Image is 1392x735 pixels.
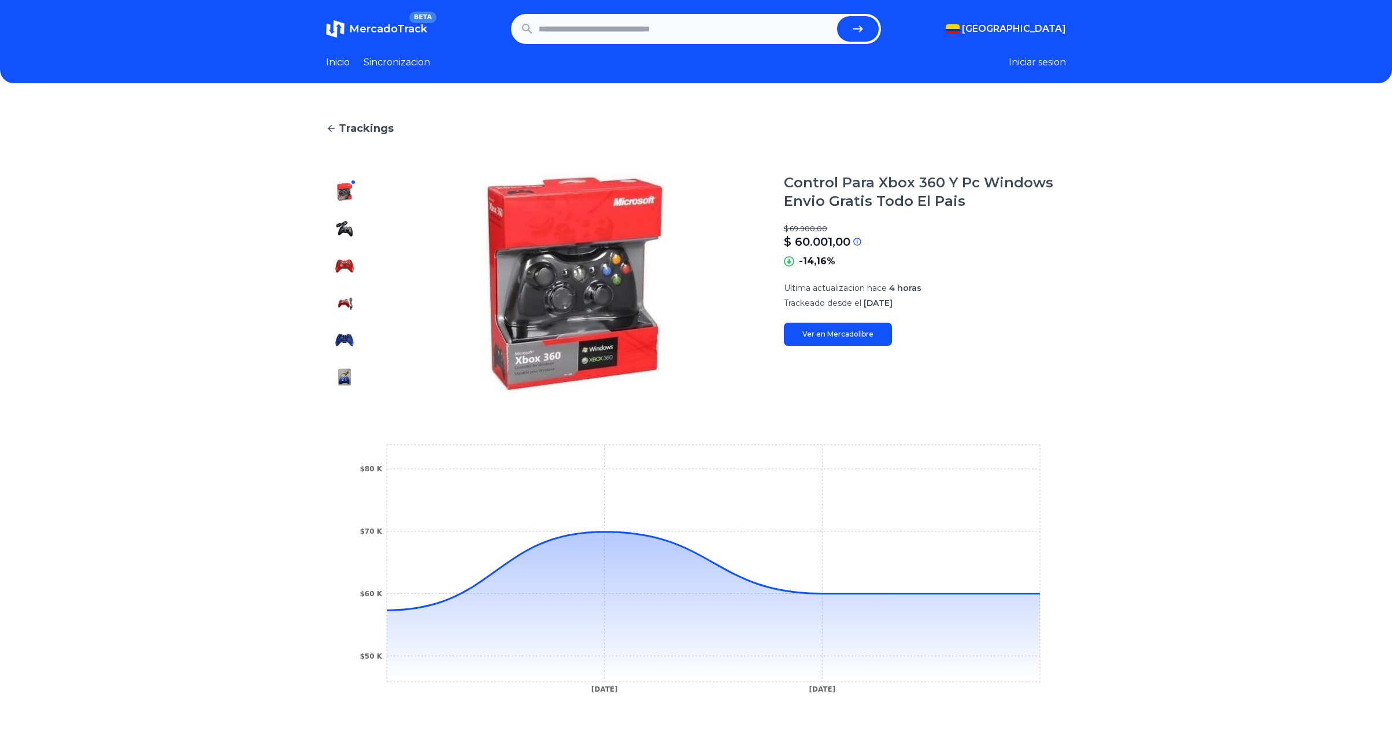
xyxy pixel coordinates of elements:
button: Iniciar sesion [1009,56,1066,69]
span: Ultima actualizacion hace [784,283,887,293]
img: Colombia [946,24,960,34]
button: [GEOGRAPHIC_DATA] [946,22,1066,36]
tspan: $80 K [360,465,382,473]
img: Control Para Xbox 360 Y Pc Windows Envio Gratis Todo El Pais [335,294,354,312]
tspan: [DATE] [591,685,618,693]
span: MercadoTrack [349,23,427,35]
img: Control Para Xbox 360 Y Pc Windows Envio Gratis Todo El Pais [335,183,354,201]
a: Sincronizacion [364,56,430,69]
a: Trackings [326,120,1066,136]
span: 4 horas [889,283,921,293]
img: MercadoTrack [326,20,345,38]
tspan: $60 K [360,590,382,598]
p: $ 60.001,00 [784,234,850,250]
span: BETA [409,12,436,23]
span: Trackeado desde el [784,298,861,308]
a: MercadoTrackBETA [326,20,427,38]
tspan: $70 K [360,527,382,535]
tspan: [DATE] [809,685,835,693]
span: Trackings [339,120,394,136]
a: Inicio [326,56,350,69]
img: Control Para Xbox 360 Y Pc Windows Envio Gratis Todo El Pais [335,257,354,275]
tspan: $50 K [360,652,382,660]
img: Control Para Xbox 360 Y Pc Windows Envio Gratis Todo El Pais [335,331,354,349]
img: Control Para Xbox 360 Y Pc Windows Envio Gratis Todo El Pais [335,368,354,386]
p: -14,16% [799,254,835,268]
img: Control Para Xbox 360 Y Pc Windows Envio Gratis Todo El Pais [386,173,761,396]
a: Ver en Mercadolibre [784,323,892,346]
img: Control Para Xbox 360 Y Pc Windows Envio Gratis Todo El Pais [335,220,354,238]
span: [DATE] [864,298,893,308]
span: [GEOGRAPHIC_DATA] [962,22,1066,36]
h1: Control Para Xbox 360 Y Pc Windows Envio Gratis Todo El Pais [784,173,1066,210]
p: $ 69.900,00 [784,224,1066,234]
